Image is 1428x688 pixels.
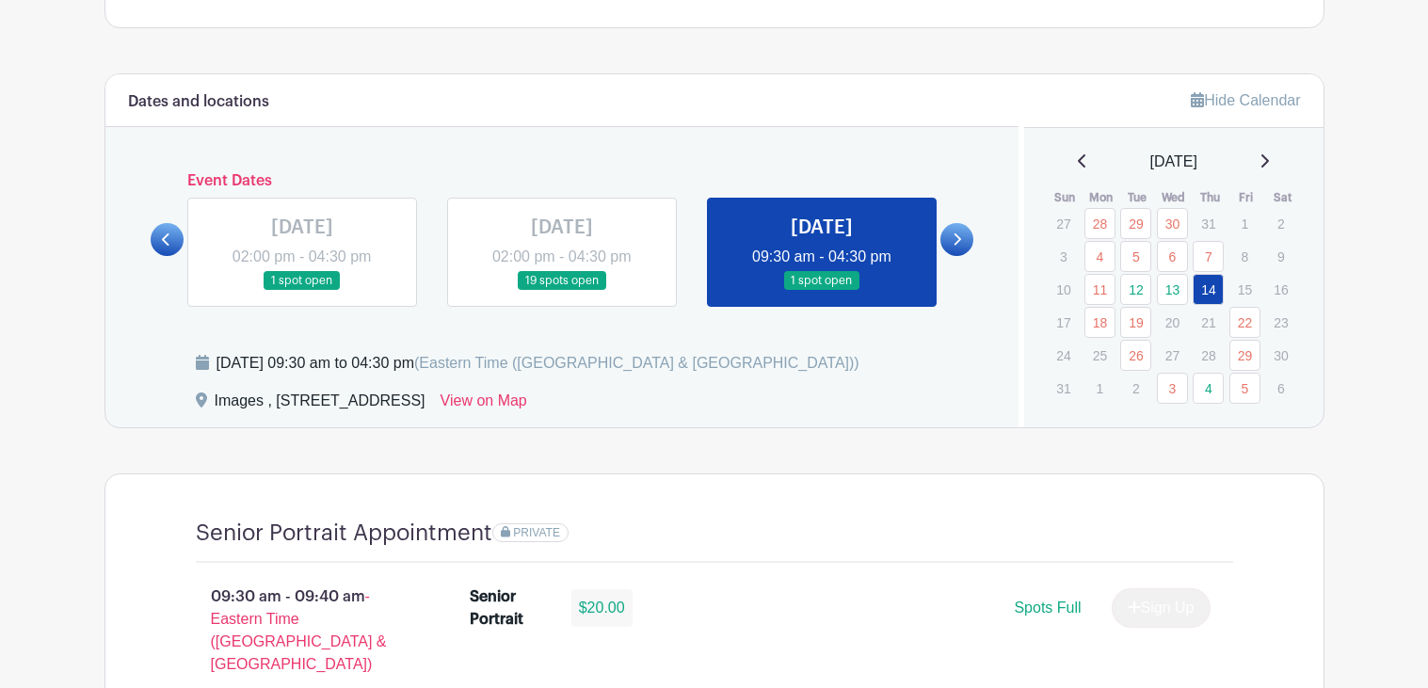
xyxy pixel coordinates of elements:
[166,578,441,683] p: 09:30 am - 09:40 am
[1193,241,1224,272] a: 7
[1193,373,1224,404] a: 4
[1265,341,1296,370] p: 30
[1120,241,1151,272] a: 5
[1157,241,1188,272] a: 6
[196,520,492,547] h4: Senior Portrait Appointment
[1157,341,1188,370] p: 27
[1048,341,1079,370] p: 24
[1191,92,1300,108] a: Hide Calendar
[1084,274,1115,305] a: 11
[571,589,633,627] div: $20.00
[1264,188,1301,207] th: Sat
[1084,307,1115,338] a: 18
[184,172,941,190] h6: Event Dates
[1157,274,1188,305] a: 13
[1193,308,1224,337] p: 21
[1192,188,1228,207] th: Thu
[128,93,269,111] h6: Dates and locations
[1048,242,1079,271] p: 3
[1120,208,1151,239] a: 29
[1014,600,1081,616] span: Spots Full
[1048,374,1079,403] p: 31
[513,526,560,539] span: PRIVATE
[1228,188,1265,207] th: Fri
[1119,188,1156,207] th: Tue
[1048,308,1079,337] p: 17
[1265,275,1296,304] p: 16
[1157,308,1188,337] p: 20
[441,390,527,420] a: View on Map
[1265,308,1296,337] p: 23
[1047,188,1083,207] th: Sun
[1265,242,1296,271] p: 9
[414,355,859,371] span: (Eastern Time ([GEOGRAPHIC_DATA] & [GEOGRAPHIC_DATA]))
[1156,188,1193,207] th: Wed
[1048,275,1079,304] p: 10
[1265,374,1296,403] p: 6
[1229,307,1260,338] a: 22
[215,390,425,420] div: Images , [STREET_ADDRESS]
[1229,275,1260,304] p: 15
[1157,373,1188,404] a: 3
[1229,340,1260,371] a: 29
[1229,373,1260,404] a: 5
[1157,208,1188,239] a: 30
[470,585,549,631] div: Senior Portrait
[1120,274,1151,305] a: 12
[1150,151,1197,173] span: [DATE]
[1193,274,1224,305] a: 14
[1084,241,1115,272] a: 4
[1120,374,1151,403] p: 2
[1120,307,1151,338] a: 19
[1193,209,1224,238] p: 31
[217,352,859,375] div: [DATE] 09:30 am to 04:30 pm
[1084,374,1115,403] p: 1
[1229,242,1260,271] p: 8
[1048,209,1079,238] p: 27
[1120,340,1151,371] a: 26
[1229,209,1260,238] p: 1
[1265,209,1296,238] p: 2
[1084,341,1115,370] p: 25
[1084,208,1115,239] a: 28
[1193,341,1224,370] p: 28
[1083,188,1120,207] th: Mon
